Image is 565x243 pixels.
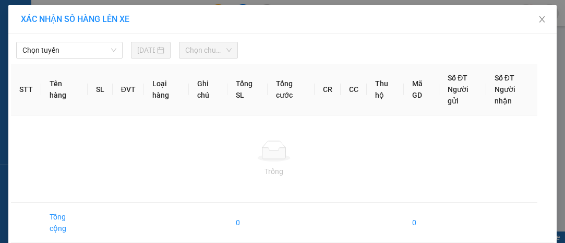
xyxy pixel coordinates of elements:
td: 0 [404,203,439,243]
td: 0 [227,203,268,243]
th: Mã GD [404,64,439,115]
th: ĐVT [113,64,144,115]
span: Số ĐT [448,74,467,82]
th: Tên hàng [41,64,88,115]
th: Tổng cước [268,64,314,115]
th: CR [315,64,341,115]
th: STT [11,64,41,115]
th: Loại hàng [144,64,189,115]
input: 13/08/2025 [137,44,155,56]
span: close [538,15,546,24]
span: Số ĐT [495,74,514,82]
span: XÁC NHẬN SỐ HÀNG LÊN XE [21,14,129,24]
span: Người gửi [448,85,468,105]
span: Người nhận [495,85,515,105]
th: Thu hộ [367,64,404,115]
th: Tổng SL [227,64,268,115]
span: Chọn chuyến [185,42,232,58]
span: Chọn tuyến [22,42,116,58]
th: CC [341,64,367,115]
button: Close [527,5,557,34]
td: Tổng cộng [41,203,88,243]
div: Trống [19,166,529,177]
th: SL [88,64,113,115]
th: Ghi chú [189,64,227,115]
